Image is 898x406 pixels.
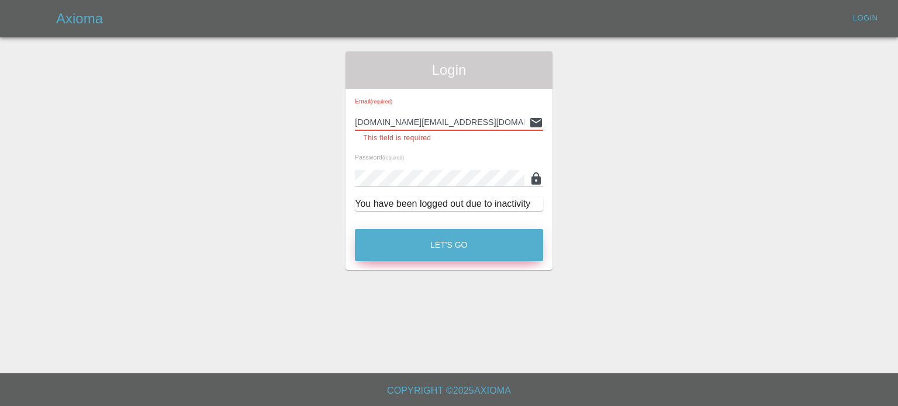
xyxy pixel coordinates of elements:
[9,383,889,399] h6: Copyright © 2025 Axioma
[355,229,543,261] button: Let's Go
[355,98,392,105] span: Email
[363,133,535,144] p: This field is required
[355,197,543,211] div: You have been logged out due to inactivity
[382,155,404,161] small: (required)
[56,9,103,28] h5: Axioma
[371,99,392,105] small: (required)
[847,9,884,27] a: Login
[355,61,543,79] span: Login
[355,154,404,161] span: Password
